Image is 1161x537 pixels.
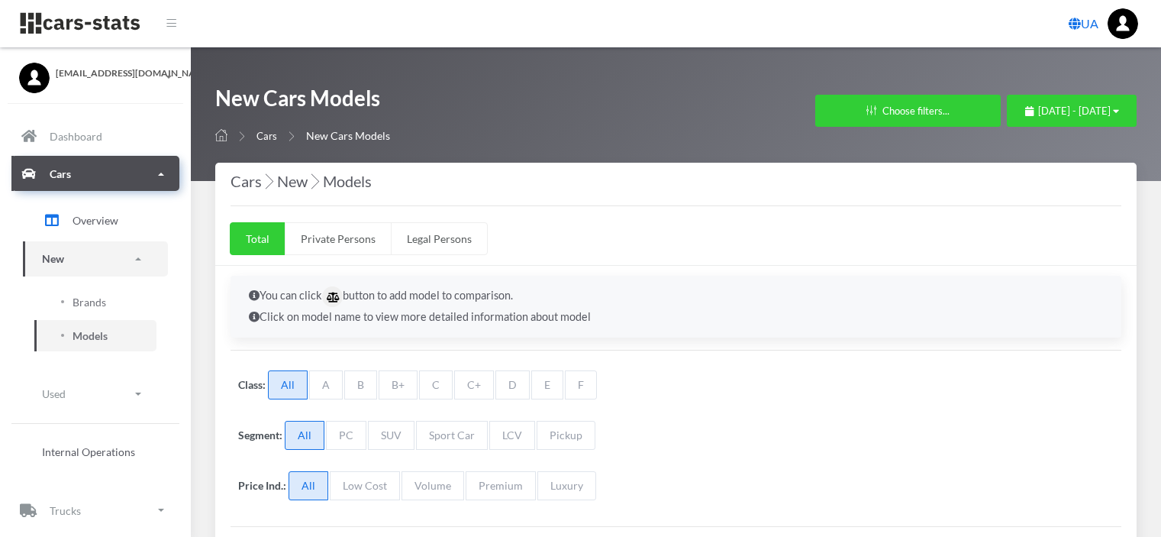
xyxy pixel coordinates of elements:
[1108,8,1138,39] img: ...
[309,370,343,400] span: A
[231,276,1121,338] div: You can click button to add model to comparison. Click on model name to view more detailed inform...
[1038,105,1111,117] span: [DATE] - [DATE]
[815,95,1001,127] button: Choose filters...
[19,11,141,35] img: navbar brand
[344,370,377,400] span: B
[11,493,179,528] a: Trucks
[466,471,536,500] span: Premium
[42,250,64,269] p: New
[23,242,168,277] a: New
[454,370,494,400] span: C+
[23,202,168,240] a: Overview
[34,286,156,318] a: Brands
[11,119,179,154] a: Dashboard
[238,477,286,493] label: Price Ind.:
[1007,95,1137,127] button: [DATE] - [DATE]
[368,421,414,450] span: SUV
[50,501,81,520] p: Trucks
[537,471,596,500] span: Luxury
[285,222,392,255] a: Private Persons
[23,436,168,467] a: Internal Operations
[50,127,102,146] p: Dashboard
[379,370,418,400] span: B+
[495,370,530,400] span: D
[419,370,453,400] span: C
[230,222,285,255] a: Total
[11,157,179,192] a: Cars
[256,130,277,142] a: Cars
[215,84,390,120] h1: New Cars Models
[56,66,172,80] span: [EMAIL_ADDRESS][DOMAIN_NAME]
[42,444,135,460] span: Internal Operations
[238,427,282,443] label: Segment:
[73,212,118,228] span: Overview
[391,222,488,255] a: Legal Persons
[565,370,597,400] span: F
[73,294,106,310] span: Brands
[73,328,108,344] span: Models
[537,421,595,450] span: Pickup
[50,164,71,183] p: Cars
[306,129,390,142] span: New Cars Models
[285,421,324,450] span: All
[531,370,563,400] span: E
[231,169,1121,193] h4: Cars New Models
[489,421,535,450] span: LCV
[34,320,156,351] a: Models
[268,370,308,400] span: All
[23,377,168,411] a: Used
[330,471,400,500] span: Low Cost
[416,421,488,450] span: Sport Car
[42,384,66,403] p: Used
[402,471,464,500] span: Volume
[238,377,266,393] label: Class:
[19,63,172,80] a: [EMAIL_ADDRESS][DOMAIN_NAME]
[326,421,366,450] span: PC
[289,471,328,500] span: All
[1063,8,1105,39] a: UA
